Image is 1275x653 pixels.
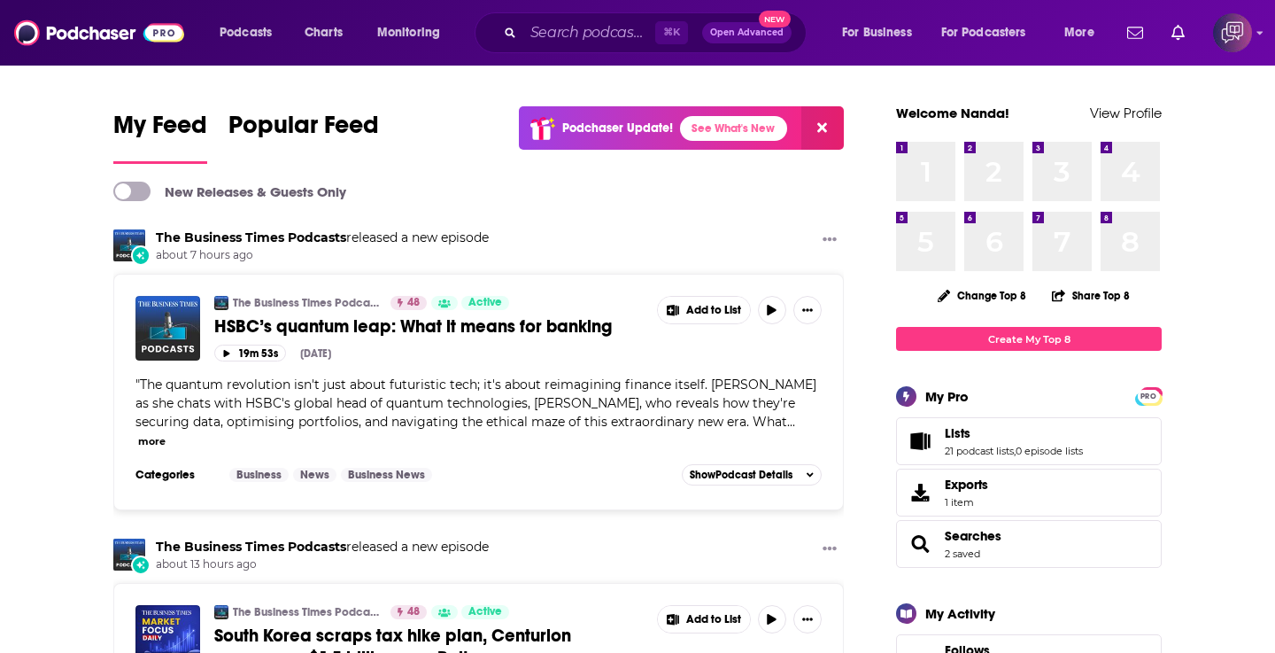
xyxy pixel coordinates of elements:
[305,20,343,45] span: Charts
[682,464,822,486] button: ShowPodcast Details
[491,12,823,53] div: Search podcasts, credits, & more...
[156,539,346,555] a: The Business Times Podcasts
[1213,13,1252,52] img: User Profile
[658,297,750,323] button: Show More Button
[793,605,822,634] button: Show More Button
[658,606,750,633] button: Show More Button
[138,434,166,449] button: more
[293,468,336,482] a: News
[233,296,379,310] a: The Business Times Podcasts
[1213,13,1252,52] span: Logged in as corioliscompany
[207,19,295,47] button: open menu
[702,22,792,43] button: Open AdvancedNew
[1014,445,1016,457] span: ,
[390,296,427,310] a: 48
[407,603,420,621] span: 48
[113,229,145,261] img: The Business Times Podcasts
[407,294,420,312] span: 48
[113,539,145,571] img: The Business Times Podcasts
[135,468,215,482] h3: Categories
[902,532,938,556] a: Searches
[655,21,688,44] span: ⌘ K
[896,469,1162,517] a: Exports
[1138,390,1159,403] span: PRO
[468,603,502,621] span: Active
[945,477,988,493] span: Exports
[680,116,787,141] a: See What's New
[945,548,980,560] a: 2 saved
[461,605,509,619] a: Active
[815,539,844,561] button: Show More Button
[233,605,379,619] a: The Business Times Podcasts
[113,110,207,164] a: My Feed
[461,296,509,310] a: Active
[468,294,502,312] span: Active
[759,11,791,27] span: New
[902,429,938,454] a: Lists
[690,469,792,481] span: Show Podcast Details
[214,315,645,338] a: HSBC’s quantum leap: What it means for banking
[562,120,673,136] p: Podchaser Update!
[131,245,151,265] div: New Episode
[390,605,427,619] a: 48
[945,496,988,509] span: 1 item
[131,556,151,575] div: New Episode
[214,315,612,338] span: HSBC’s quantum leap: What it means for banking
[135,296,200,361] img: HSBC’s quantum leap: What it means for banking
[214,345,286,361] button: 19m 53s
[156,229,489,246] h3: released a new episode
[902,480,938,505] span: Exports
[930,19,1052,47] button: open menu
[228,110,379,151] span: Popular Feed
[1016,445,1083,457] a: 0 episode lists
[830,19,934,47] button: open menu
[1090,105,1162,121] a: View Profile
[787,414,795,430] span: ...
[229,468,289,482] a: Business
[710,28,784,37] span: Open Advanced
[365,19,463,47] button: open menu
[945,425,970,441] span: Lists
[686,613,741,626] span: Add to List
[214,605,228,619] img: The Business Times Podcasts
[156,248,489,263] span: about 7 hours ago
[1052,19,1117,47] button: open menu
[156,557,489,572] span: about 13 hours ago
[896,327,1162,351] a: Create My Top 8
[135,377,816,430] span: "
[220,20,272,45] span: Podcasts
[945,425,1083,441] a: Lists
[686,304,741,317] span: Add to List
[214,296,228,310] img: The Business Times Podcasts
[300,347,331,360] div: [DATE]
[113,110,207,151] span: My Feed
[945,445,1014,457] a: 21 podcast lists
[842,20,912,45] span: For Business
[896,520,1162,568] span: Searches
[945,528,1001,544] a: Searches
[293,19,353,47] a: Charts
[896,417,1162,465] span: Lists
[377,20,440,45] span: Monitoring
[341,468,432,482] a: Business News
[156,539,489,556] h3: released a new episode
[135,377,816,430] span: The quantum revolution isn't just about futuristic tech; it's about reimagining finance itself. [...
[793,296,822,324] button: Show More Button
[925,605,995,622] div: My Activity
[941,20,1026,45] span: For Podcasters
[14,16,184,50] img: Podchaser - Follow, Share and Rate Podcasts
[896,105,1009,121] a: Welcome Nanda!
[1120,18,1150,48] a: Show notifications dropdown
[113,182,346,201] a: New Releases & Guests Only
[1213,13,1252,52] button: Show profile menu
[925,388,969,405] div: My Pro
[927,284,1037,307] button: Change Top 8
[228,110,379,164] a: Popular Feed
